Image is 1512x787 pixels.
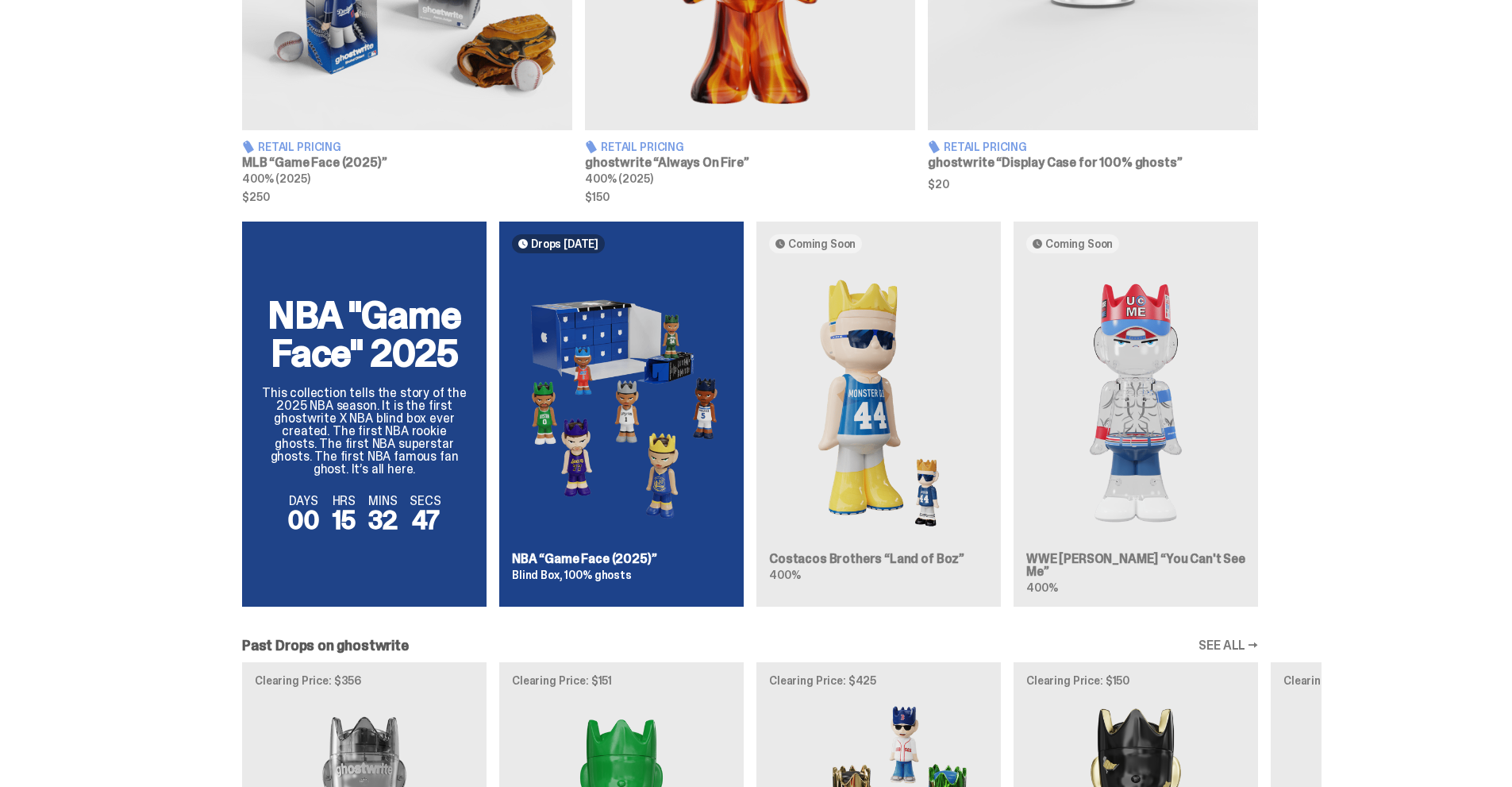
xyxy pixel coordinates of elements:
h3: ghostwrite “Display Case for 100% ghosts” [928,156,1258,169]
span: Retail Pricing [944,141,1027,152]
img: Game Face (2025) [512,266,731,540]
span: 400% [1026,581,1057,595]
span: Retail Pricing [601,141,684,152]
span: Retail Pricing [258,141,341,152]
h3: WWE [PERSON_NAME] “You Can't See Me” [1026,553,1245,578]
span: 100% ghosts [564,568,631,582]
span: 15 [333,503,355,537]
a: SEE ALL → [1198,639,1258,652]
h2: NBA "Game Face" 2025 [261,296,467,372]
span: 32 [368,503,397,537]
span: 400% (2025) [585,172,652,186]
span: 400% [769,568,800,582]
h3: ghostwrite “Always On Fire” [585,156,915,169]
p: This collection tells the story of the 2025 NBA season. It is the first ghostwrite X NBA blind bo... [261,387,467,476]
p: Clearing Price: $425 [769,675,988,686]
a: Drops [DATE] Game Face (2025) [499,222,744,607]
span: Coming Soon [788,237,856,250]
span: Blind Box, [512,568,563,582]
span: 400% (2025) [242,172,310,186]
h2: Past Drops on ghostwrite [242,638,409,653]
span: $250 [242,191,572,203]
h3: NBA “Game Face (2025)” [512,553,731,565]
span: SECS [410,495,441,507]
span: Drops [DATE] [531,237,598,250]
span: HRS [333,495,356,507]
span: 47 [412,503,439,537]
h3: MLB “Game Face (2025)” [242,156,572,169]
span: Coming Soon [1045,237,1113,250]
p: Clearing Price: $150 [1026,675,1245,686]
span: MINS [368,495,397,507]
img: You Can't See Me [1026,266,1245,540]
p: Clearing Price: $100 [1283,675,1502,686]
span: $150 [585,191,915,203]
span: $20 [928,179,1258,190]
img: Land of Boz [769,266,988,540]
h3: Costacos Brothers “Land of Boz” [769,553,988,565]
p: Clearing Price: $356 [255,675,474,686]
span: DAYS [287,495,319,507]
p: Clearing Price: $151 [512,675,731,686]
span: 00 [287,503,319,537]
